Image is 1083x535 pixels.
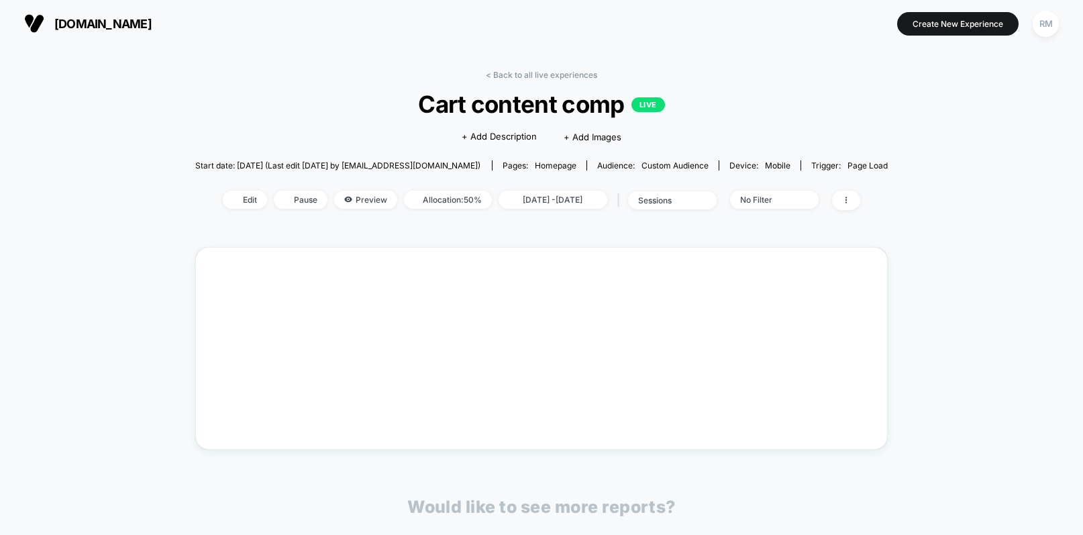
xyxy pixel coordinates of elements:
div: Audience: [597,160,709,171]
p: LIVE [631,97,665,112]
span: Allocation: 50% [404,191,492,209]
span: Cart content comp [229,90,853,118]
button: RM [1029,10,1063,38]
a: < Back to all live experiences [486,70,597,80]
div: No Filter [740,195,794,205]
button: [DOMAIN_NAME] [20,13,156,34]
span: Pause [274,191,327,209]
span: | [614,191,628,210]
div: sessions [638,195,692,205]
p: Would like to see more reports? [407,497,676,517]
span: mobile [765,160,790,171]
img: Visually logo [24,13,44,34]
button: Create New Experience [897,12,1019,36]
span: [DATE] - [DATE] [499,191,607,209]
span: + Add Description [462,130,537,144]
div: RM [1033,11,1059,37]
span: + Add Images [564,132,621,142]
span: Device: [719,160,801,171]
span: homepage [535,160,576,171]
span: [DOMAIN_NAME] [54,17,152,31]
span: Edit [223,191,267,209]
span: Page Load [847,160,888,171]
span: Preview [334,191,397,209]
span: Custom Audience [641,160,709,171]
span: Start date: [DATE] (Last edit [DATE] by [EMAIL_ADDRESS][DOMAIN_NAME]) [195,160,480,171]
div: Pages: [503,160,576,171]
div: Trigger: [811,160,888,171]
